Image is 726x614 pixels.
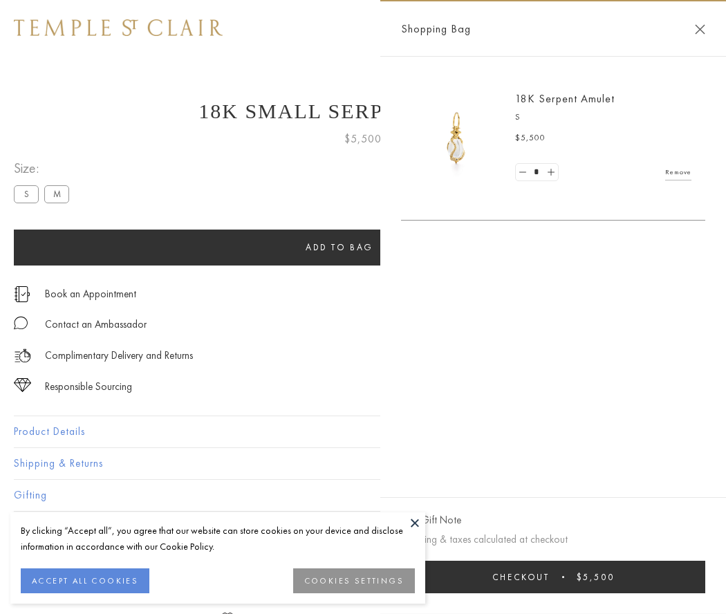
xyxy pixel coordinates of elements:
span: $5,500 [577,571,615,583]
p: Shipping & taxes calculated at checkout [401,531,705,548]
button: Shipping & Returns [14,448,712,479]
span: $5,500 [344,130,382,148]
img: MessageIcon-01_2.svg [14,316,28,330]
a: Book an Appointment [45,286,136,301]
button: Product Details [14,416,712,447]
button: COOKIES SETTINGS [293,568,415,593]
span: Add to bag [306,241,373,253]
button: Add Gift Note [401,512,461,529]
button: Gifting [14,480,712,511]
img: P51836-E11SERPPV [415,97,498,180]
img: Temple St. Clair [14,19,223,36]
p: Complimentary Delivery and Returns [45,347,193,364]
a: Set quantity to 0 [516,164,530,181]
img: icon_delivery.svg [14,347,31,364]
span: Shopping Bag [401,20,471,38]
button: ACCEPT ALL COOKIES [21,568,149,593]
button: Close Shopping Bag [695,24,705,35]
span: $5,500 [515,131,546,145]
p: S [515,111,691,124]
div: By clicking “Accept all”, you agree that our website can store cookies on your device and disclos... [21,523,415,555]
h1: 18K Small Serpent Amulet [14,100,712,123]
div: Contact an Ambassador [45,316,147,333]
a: 18K Serpent Amulet [515,91,615,106]
a: Set quantity to 2 [543,164,557,181]
img: icon_appointment.svg [14,286,30,302]
span: Checkout [492,571,550,583]
span: Size: [14,157,75,180]
label: M [44,185,69,203]
button: Add to bag [14,230,665,266]
label: S [14,185,39,203]
button: Checkout $5,500 [401,561,705,593]
a: Remove [665,165,691,180]
div: Responsible Sourcing [45,378,132,396]
img: icon_sourcing.svg [14,378,31,392]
